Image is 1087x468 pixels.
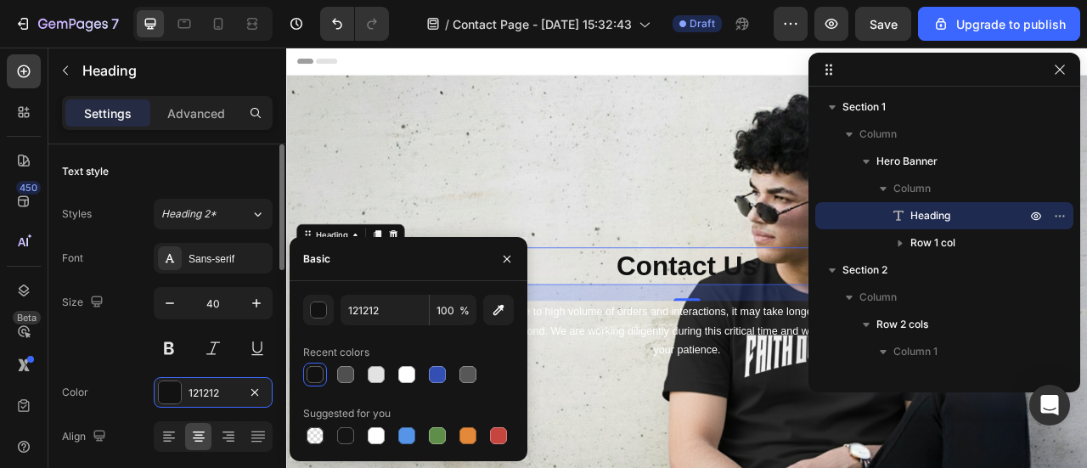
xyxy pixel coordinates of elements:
[910,207,950,224] span: Heading
[893,343,938,360] span: Column 1
[910,370,950,387] span: Heading
[459,303,470,319] span: %
[62,206,92,222] div: Styles
[62,251,83,266] div: Font
[320,7,389,41] div: Undo/Redo
[111,14,119,34] p: 7
[859,289,897,306] span: Column
[932,15,1066,33] div: Upgrade to publish
[690,16,715,31] span: Draft
[167,104,225,122] p: Advanced
[7,7,127,41] button: 7
[870,17,898,31] span: Save
[859,126,897,143] span: Column
[13,311,41,324] div: Beta
[84,104,132,122] p: Settings
[62,291,107,314] div: Size
[876,316,928,333] span: Row 2 cols
[16,181,41,195] div: 450
[189,386,238,401] div: 121212
[161,206,217,222] span: Heading 2*
[855,7,911,41] button: Save
[918,7,1080,41] button: Upgrade to publish
[189,251,268,267] div: Sans-serif
[303,345,369,360] div: Recent colors
[893,180,931,197] span: Column
[842,99,886,116] span: Section 1
[62,385,88,400] div: Color
[303,406,391,421] div: Suggested for you
[62,426,110,448] div: Align
[286,48,1087,468] iframe: Design area
[876,153,938,170] span: Hero Banner
[34,230,81,245] div: Heading
[842,262,887,279] span: Section 2
[303,251,330,267] div: Basic
[14,256,1005,300] p: Contact Us
[154,199,273,229] button: Heading 2*
[341,295,429,325] input: Eg: FFFFFF
[62,164,109,179] div: Text style
[1029,385,1070,426] div: Open Intercom Messenger
[269,324,750,397] p: Due to high volume of orders and interactions, it may take longer for you to respond. We are work...
[453,15,632,33] span: Contact Page - [DATE] 15:32:43
[445,15,449,33] span: /
[910,234,955,251] span: Row 1 col
[82,60,266,81] p: Heading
